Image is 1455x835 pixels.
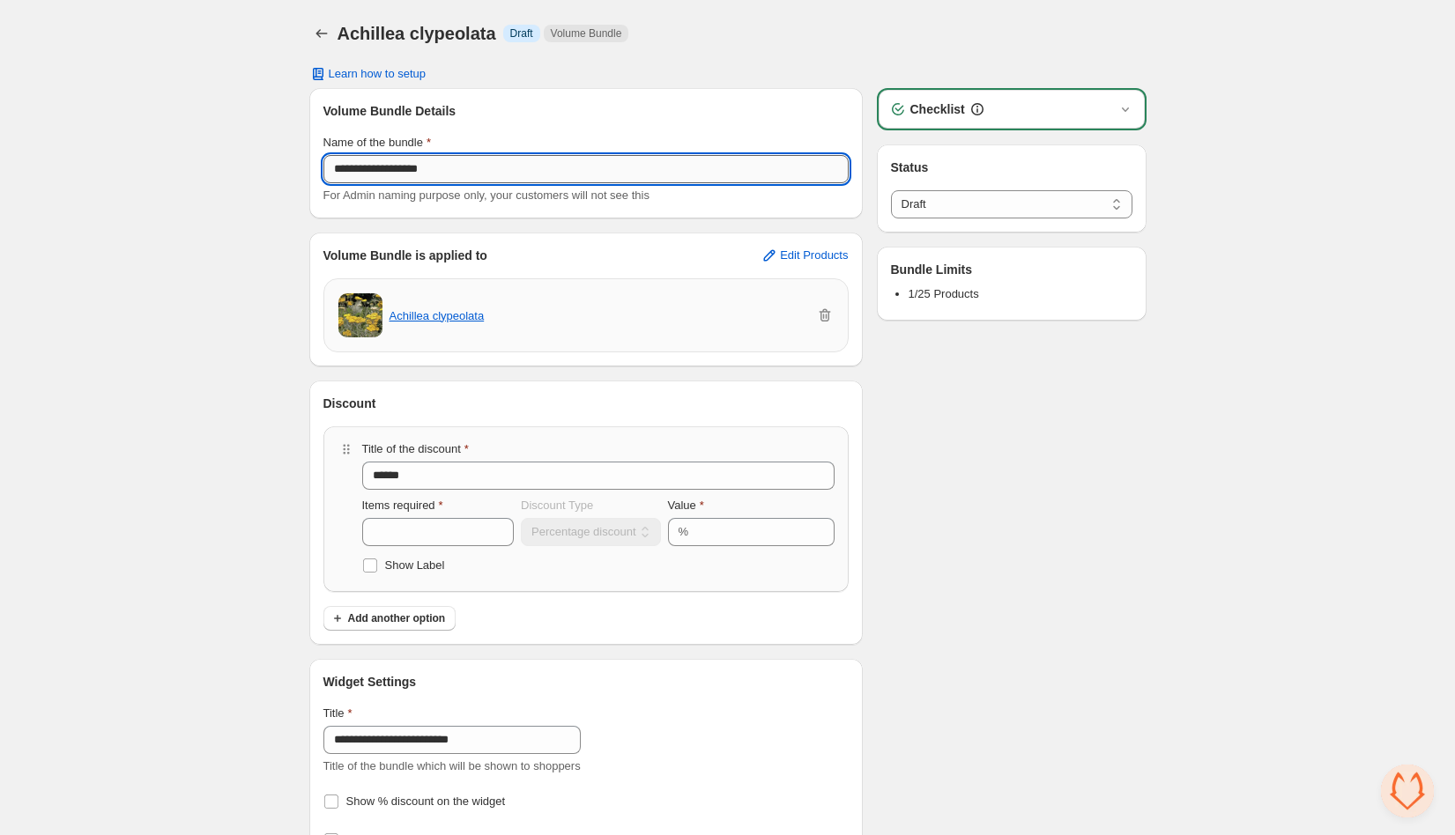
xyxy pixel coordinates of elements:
h3: Volume Bundle Details [323,102,849,120]
img: Achillea clypeolata [338,293,382,337]
span: Add another option [348,611,446,625]
span: Learn how to setup [329,67,427,81]
button: Back [309,21,334,46]
div: Open chat [1381,765,1434,817]
h3: Volume Bundle is applied to [323,247,487,264]
div: % [679,523,689,541]
span: 1/25 Products [909,287,979,300]
h3: Discount [323,395,376,412]
h3: Checklist [910,100,965,118]
span: Title of the bundle which will be shown to shoppers [323,759,581,772]
label: Name of the bundle [323,134,432,151]
label: Items required [362,497,443,514]
button: Learn how to setup [299,62,437,86]
h1: Achillea clypeolata [338,23,496,44]
label: Discount Type [521,497,593,514]
h3: Bundle Limits [891,261,973,278]
h3: Status [891,159,1132,176]
button: Achillea clypeolata [390,309,485,322]
span: Volume Bundle [551,26,622,41]
label: Title of the discount [362,440,469,458]
button: Edit Products [750,241,858,270]
h3: Widget Settings [323,673,417,691]
span: Draft [510,26,533,41]
span: Edit Products [780,248,848,262]
span: For Admin naming purpose only, your customers will not see this [323,188,650,202]
button: Add another option [323,606,457,631]
span: Show Label [385,558,445,572]
span: Show % discount on the widget [346,794,506,808]
label: Value [668,497,704,514]
label: Title [323,705,353,722]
